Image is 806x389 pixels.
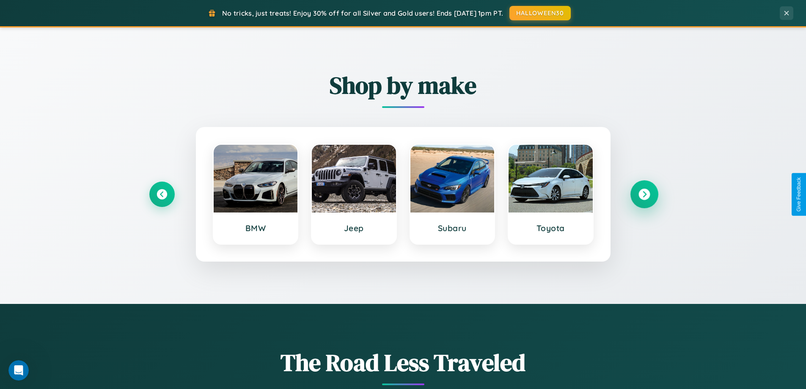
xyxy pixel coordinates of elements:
div: Give Feedback [796,177,802,212]
button: HALLOWEEN30 [509,6,571,20]
h2: Shop by make [149,69,657,102]
h3: Jeep [320,223,388,233]
h3: Toyota [517,223,584,233]
iframe: Intercom live chat [8,360,29,381]
h3: Subaru [419,223,486,233]
h1: The Road Less Traveled [149,346,657,379]
span: No tricks, just treats! Enjoy 30% off for all Silver and Gold users! Ends [DATE] 1pm PT. [222,9,503,17]
h3: BMW [222,223,289,233]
